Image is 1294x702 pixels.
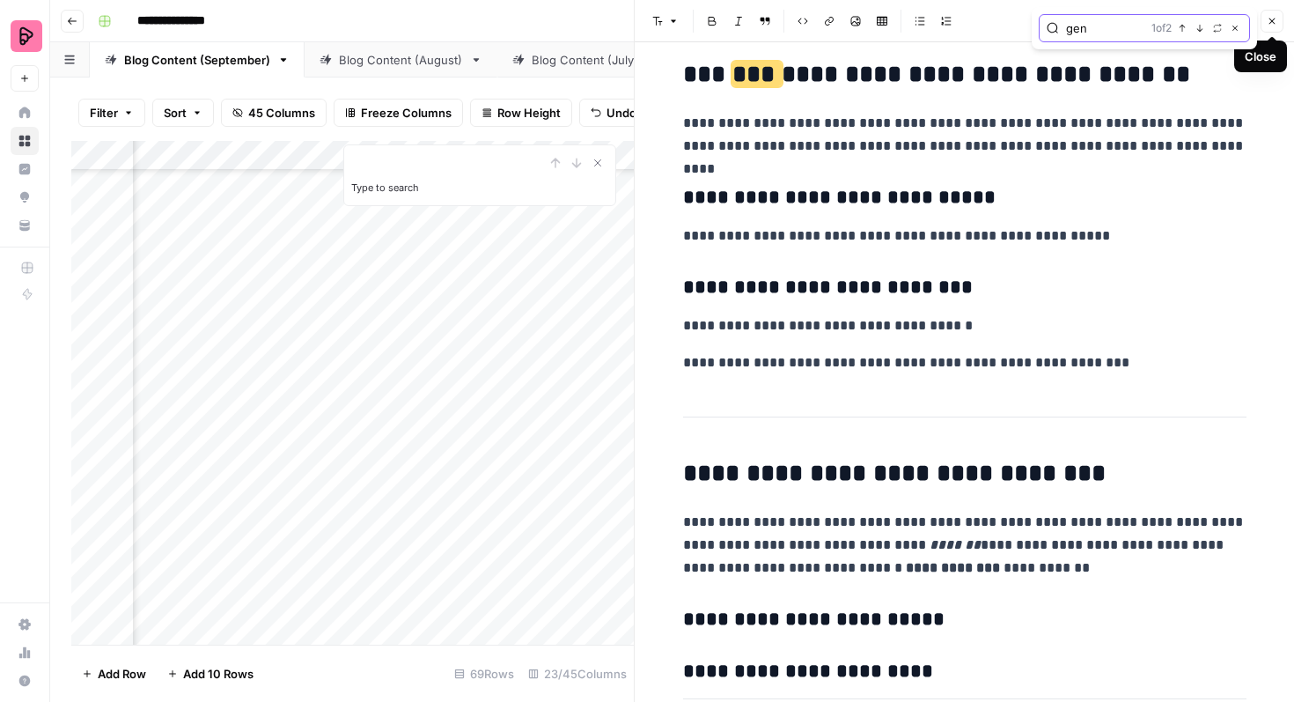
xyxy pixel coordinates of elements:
[532,51,640,69] div: Blog Content (July)
[11,127,39,155] a: Browse
[447,660,521,688] div: 69 Rows
[157,660,264,688] button: Add 10 Rows
[248,104,315,122] span: 45 Columns
[1151,20,1172,36] span: 1 of 2
[470,99,572,127] button: Row Height
[1245,48,1276,65] div: Close
[98,665,146,683] span: Add Row
[1066,19,1144,37] input: Search
[124,51,270,69] div: Blog Content (September)
[78,99,145,127] button: Filter
[90,42,305,78] a: Blog Content (September)
[521,660,634,688] div: 23/45 Columns
[90,104,118,122] span: Filter
[71,660,157,688] button: Add Row
[497,42,674,78] a: Blog Content (July)
[11,610,39,639] a: Settings
[587,152,608,174] button: Close Search
[11,183,39,211] a: Opportunities
[351,181,419,194] label: Type to search
[361,104,452,122] span: Freeze Columns
[11,99,39,127] a: Home
[164,104,187,122] span: Sort
[152,99,214,127] button: Sort
[221,99,327,127] button: 45 Columns
[607,104,636,122] span: Undo
[11,155,39,183] a: Insights
[11,14,39,58] button: Workspace: Preply
[183,665,254,683] span: Add 10 Rows
[334,99,463,127] button: Freeze Columns
[497,104,561,122] span: Row Height
[11,20,42,52] img: Preply Logo
[11,639,39,667] a: Usage
[11,211,39,240] a: Your Data
[339,51,463,69] div: Blog Content (August)
[11,667,39,695] button: Help + Support
[579,99,648,127] button: Undo
[305,42,497,78] a: Blog Content (August)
